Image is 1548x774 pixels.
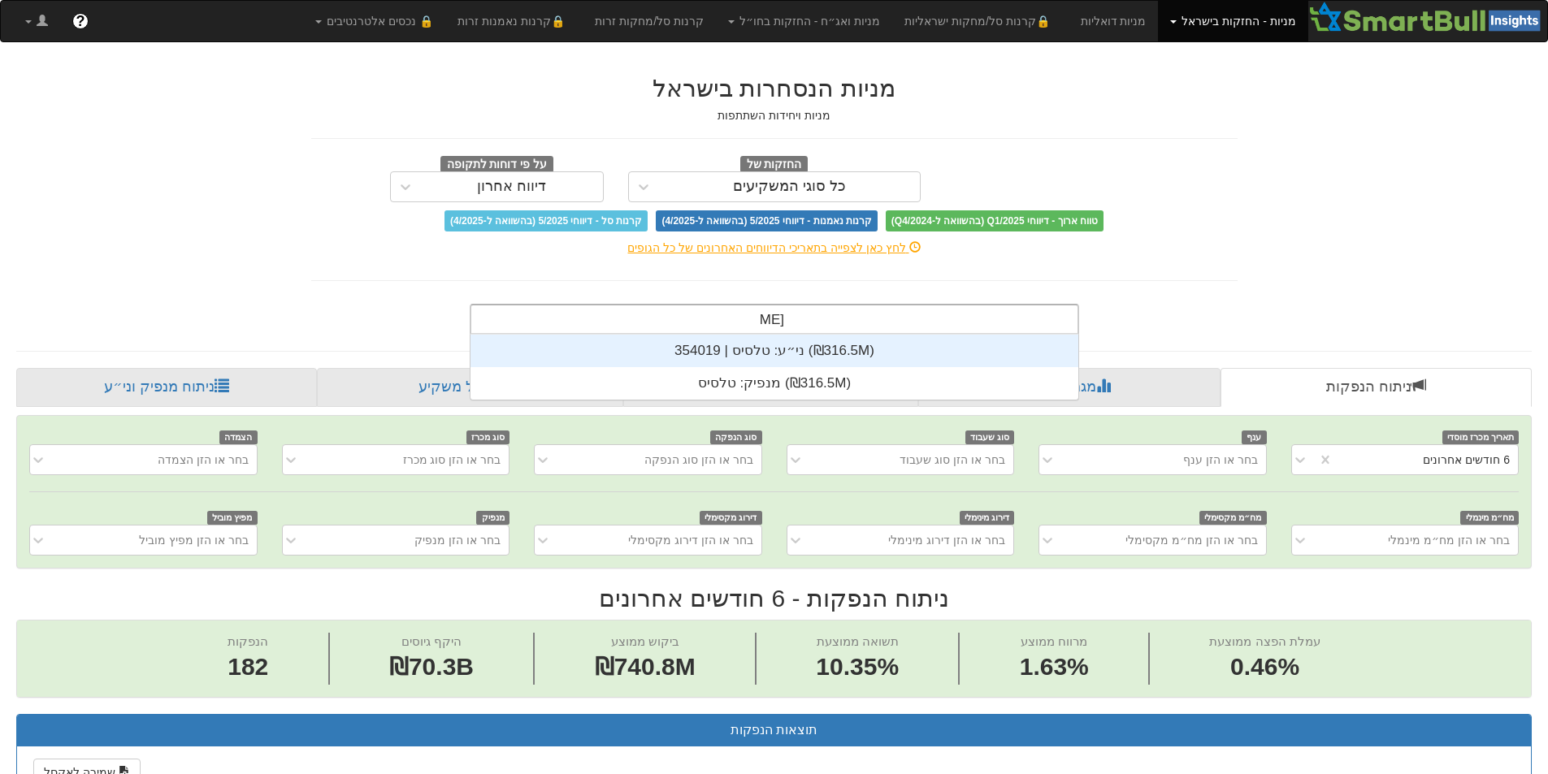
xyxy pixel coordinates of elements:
[158,452,249,468] div: בחר או הזן הצמדה
[311,75,1238,102] h2: מניות הנסחרות בישראל
[403,452,501,468] div: בחר או הזן סוג מכרז
[817,634,899,648] span: תשואה ממוצעת
[1460,511,1519,525] span: מח״מ מינמלי
[710,430,762,444] span: סוג הנפקה
[1242,430,1267,444] span: ענף
[1209,634,1320,648] span: עמלת הפצה ממוצעת
[389,653,474,680] span: ₪70.3B
[303,1,445,41] a: 🔒 נכסים אלטרנטיבים
[219,430,258,444] span: הצמדה
[207,511,258,525] span: מפיץ מוביל
[311,110,1238,122] h5: מניות ויחידות השתתפות
[414,532,501,548] div: בחר או הזן מנפיק
[656,210,877,231] span: קרנות נאמנות - דיווחי 5/2025 (בהשוואה ל-4/2025)
[470,335,1078,367] div: ני״ע: ‏טלסיס | 354019 ‎(₪316.5M)‎
[16,368,317,407] a: ניתוח מנפיק וני״ע
[445,1,583,41] a: 🔒קרנות נאמנות זרות
[716,1,892,41] a: מניות ואג״ח - החזקות בחו״ל
[401,634,462,648] span: היקף גיוסים
[76,13,85,29] span: ?
[470,335,1078,400] div: grid
[1209,650,1320,685] span: 0.46%
[476,511,509,525] span: מנפיק
[1388,532,1510,548] div: בחר או הזן מח״מ מינמלי
[1183,452,1258,468] div: בחר או הזן ענף
[644,452,753,468] div: בחר או הזן סוג הנפקה
[733,179,846,195] div: כל סוגי המשקיעים
[440,156,553,174] span: על פי דוחות לתקופה
[299,240,1250,256] div: לחץ כאן לצפייה בתאריכי הדיווחים האחרונים של כל הגופים
[466,430,510,444] span: סוג מכרז
[60,1,101,41] a: ?
[1423,452,1510,468] div: 6 חודשים אחרונים
[470,367,1078,400] div: מנפיק: ‏טלסיס ‎(₪316.5M)‎
[1125,532,1258,548] div: בחר או הזן מח״מ מקסימלי
[892,1,1068,41] a: 🔒קרנות סל/מחקות ישראליות
[888,532,1005,548] div: בחר או הזן דירוג מינימלי
[1308,1,1547,33] img: Smartbull
[960,511,1015,525] span: דירוג מינימלי
[965,430,1015,444] span: סוג שעבוד
[886,210,1104,231] span: טווח ארוך - דיווחי Q1/2025 (בהשוואה ל-Q4/2024)
[816,650,899,685] span: 10.35%
[29,723,1519,737] h3: תוצאות הנפקות
[1021,634,1087,648] span: מרווח ממוצע
[1199,511,1267,525] span: מח״מ מקסימלי
[628,532,753,548] div: בחר או הזן דירוג מקסימלי
[700,511,762,525] span: דירוג מקסימלי
[477,179,546,195] div: דיווח אחרון
[139,532,249,548] div: בחר או הזן מפיץ מוביל
[228,634,268,648] span: הנפקות
[740,156,809,174] span: החזקות של
[228,650,268,685] span: 182
[611,634,679,648] span: ביקוש ממוצע
[1069,1,1159,41] a: מניות דואליות
[595,653,696,680] span: ₪740.8M
[1158,1,1307,41] a: מניות - החזקות בישראל
[444,210,648,231] span: קרנות סל - דיווחי 5/2025 (בהשוואה ל-4/2025)
[1221,368,1532,407] a: ניתוח הנפקות
[16,585,1532,612] h2: ניתוח הנפקות - 6 חודשים אחרונים
[1442,430,1519,444] span: תאריך מכרז מוסדי
[1020,650,1089,685] span: 1.63%
[900,452,1005,468] div: בחר או הזן סוג שעבוד
[317,368,622,407] a: פרופיל משקיע
[583,1,716,41] a: קרנות סל/מחקות זרות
